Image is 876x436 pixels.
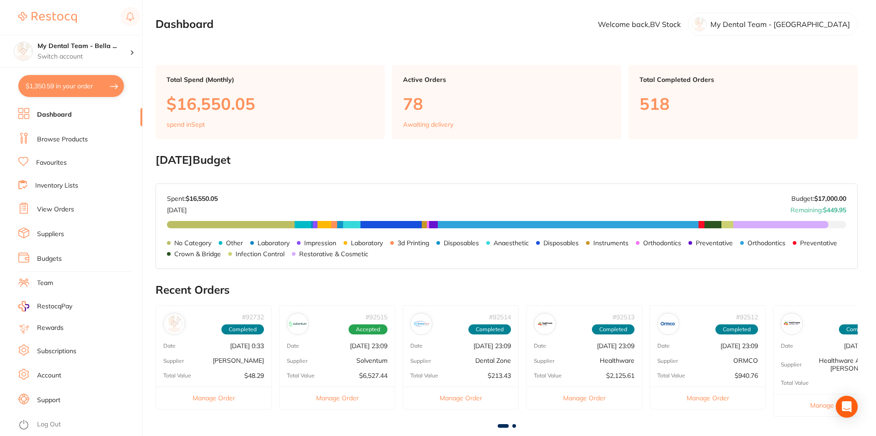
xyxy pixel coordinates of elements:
[356,357,387,364] p: Solventum
[606,372,634,379] p: $2,125.61
[444,239,479,247] p: Disposables
[598,20,681,28] p: Welcome back, BV Stock
[494,239,529,247] p: Anaesthetic
[38,42,130,51] h4: My Dental Team - Bella Vista
[597,342,634,350] p: [DATE] 23:09
[403,76,610,83] p: Active Orders
[37,254,62,264] a: Budgets
[468,324,511,334] span: Completed
[823,206,846,214] strong: $449.95
[156,154,858,167] h2: [DATE] Budget
[657,372,685,379] p: Total Value
[242,313,264,321] p: # 92732
[37,323,64,333] a: Rewards
[350,342,387,350] p: [DATE] 23:09
[37,279,53,288] a: Team
[640,76,847,83] p: Total Completed Orders
[696,239,733,247] p: Preventative
[720,342,758,350] p: [DATE] 23:09
[37,302,72,311] span: RestocqPay
[536,315,554,333] img: Healthware
[613,313,634,321] p: # 92513
[37,396,60,405] a: Support
[18,12,77,23] img: Restocq Logo
[163,358,184,364] p: Supplier
[351,239,383,247] p: Laboratory
[543,239,579,247] p: Disposables
[304,239,336,247] p: Impression
[365,313,387,321] p: # 92515
[287,343,299,349] p: Date
[167,195,218,202] p: Spent:
[166,315,183,333] img: Henry Schein Halas
[783,315,801,333] img: Healthware Australia Ridley
[226,239,243,247] p: Other
[244,372,264,379] p: $48.29
[167,203,218,214] p: [DATE]
[18,75,124,97] button: $1,350.59 in your order
[736,313,758,321] p: # 92512
[781,343,793,349] p: Date
[156,65,385,139] a: Total Spend (Monthly)$16,550.05spend inSept
[392,65,621,139] a: Active Orders78Awaiting delivery
[163,343,176,349] p: Date
[156,387,271,409] button: Manage Order
[488,372,511,379] p: $213.43
[221,324,264,334] span: Completed
[593,239,629,247] p: Instruments
[489,313,511,321] p: # 92514
[747,239,785,247] p: Orthodontics
[836,396,858,418] div: Open Intercom Messenger
[475,357,511,364] p: Dental Zone
[37,230,64,239] a: Suppliers
[410,343,423,349] p: Date
[14,42,32,60] img: My Dental Team - Bella Vista
[660,315,677,333] img: ORMCO
[236,250,285,258] p: Infection Control
[38,52,130,61] p: Switch account
[715,324,758,334] span: Completed
[174,250,221,258] p: Crown & Bridge
[230,342,264,350] p: [DATE] 0:33
[287,358,307,364] p: Supplier
[289,315,306,333] img: Solventum
[349,324,387,334] span: Accepted
[167,94,374,113] p: $16,550.05
[37,205,74,214] a: View Orders
[186,194,218,203] strong: $16,550.05
[657,358,678,364] p: Supplier
[163,372,191,379] p: Total Value
[733,357,758,364] p: ORMCO
[710,20,850,28] p: My Dental Team - [GEOGRAPHIC_DATA]
[534,343,546,349] p: Date
[413,315,430,333] img: Dental Zone
[35,181,78,190] a: Inventory Lists
[600,357,634,364] p: Healthware
[37,135,88,144] a: Browse Products
[781,380,809,386] p: Total Value
[167,76,374,83] p: Total Spend (Monthly)
[534,358,554,364] p: Supplier
[287,372,315,379] p: Total Value
[36,158,67,167] a: Favourites
[18,301,72,312] a: RestocqPay
[403,387,518,409] button: Manage Order
[403,94,610,113] p: 78
[18,418,140,432] button: Log Out
[735,372,758,379] p: $940.76
[650,387,765,409] button: Manage Order
[473,342,511,350] p: [DATE] 23:09
[781,361,801,368] p: Supplier
[410,358,431,364] p: Supplier
[258,239,290,247] p: Laboratory
[279,387,395,409] button: Manage Order
[37,110,72,119] a: Dashboard
[814,194,846,203] strong: $17,000.00
[156,18,214,31] h2: Dashboard
[527,387,642,409] button: Manage Order
[800,239,837,247] p: Preventative
[213,357,264,364] p: [PERSON_NAME]
[359,372,387,379] p: $6,527.44
[410,372,438,379] p: Total Value
[299,250,368,258] p: Restorative & Cosmetic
